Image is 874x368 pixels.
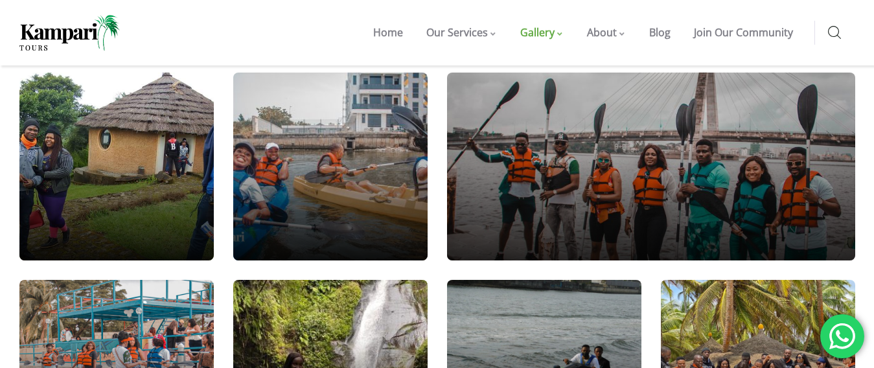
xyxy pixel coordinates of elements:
[426,25,488,40] span: Our Services
[649,25,671,40] span: Blog
[373,25,403,40] span: Home
[520,25,555,40] span: Gallery
[587,25,617,40] span: About
[19,15,120,51] img: Home
[694,25,793,40] span: Join Our Community
[820,314,864,358] div: 'Chat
